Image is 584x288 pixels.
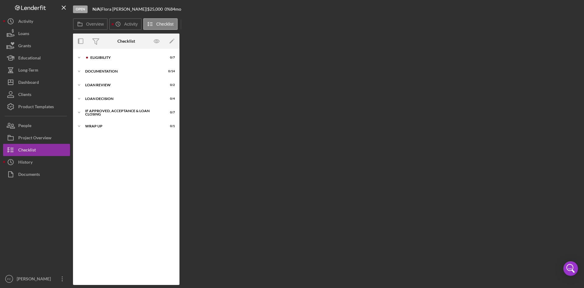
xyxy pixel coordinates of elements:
[92,6,100,12] b: N/A
[7,277,11,281] text: FC
[18,144,36,158] div: Checklist
[3,27,70,40] button: Loans
[85,109,160,116] div: If approved, acceptance & loan closing
[73,18,108,30] button: Overview
[164,111,175,114] div: 0 / 7
[164,56,175,59] div: 0 / 7
[143,18,178,30] button: Checklist
[164,124,175,128] div: 0 / 1
[18,52,41,66] div: Educational
[18,64,38,78] div: Long-Term
[85,83,160,87] div: Loan Review
[164,83,175,87] div: 0 / 2
[18,40,31,53] div: Grants
[147,6,163,12] span: $25,000
[3,52,70,64] button: Educational
[170,7,181,12] div: 84 mo
[165,7,170,12] div: 0 %
[18,101,54,114] div: Product Templates
[18,27,29,41] div: Loans
[164,69,175,73] div: 0 / 14
[3,40,70,52] button: Grants
[156,22,174,27] label: Checklist
[3,76,70,88] button: Dashboard
[18,15,33,29] div: Activity
[117,39,135,44] div: Checklist
[3,168,70,180] button: Documents
[3,273,70,285] button: FC[PERSON_NAME]
[15,273,55,286] div: [PERSON_NAME]
[18,88,31,102] div: Clients
[109,18,141,30] button: Activity
[18,119,31,133] div: People
[18,156,33,170] div: History
[73,5,88,13] div: Open
[18,132,51,145] div: Project Overview
[18,168,40,182] div: Documents
[101,7,147,12] div: Flora [PERSON_NAME] |
[164,97,175,101] div: 0 / 4
[3,64,70,76] button: Long-Term
[3,132,70,144] button: Project Overview
[3,101,70,113] button: Product Templates
[3,15,70,27] button: Activity
[18,76,39,90] div: Dashboard
[92,7,101,12] div: |
[3,144,70,156] button: Checklist
[85,69,160,73] div: Documentation
[3,88,70,101] button: Clients
[90,56,160,59] div: Eligibility
[124,22,137,27] label: Activity
[3,119,70,132] button: People
[86,22,104,27] label: Overview
[85,97,160,101] div: Loan decision
[85,124,160,128] div: Wrap up
[563,261,578,276] div: Open Intercom Messenger
[3,156,70,168] button: History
